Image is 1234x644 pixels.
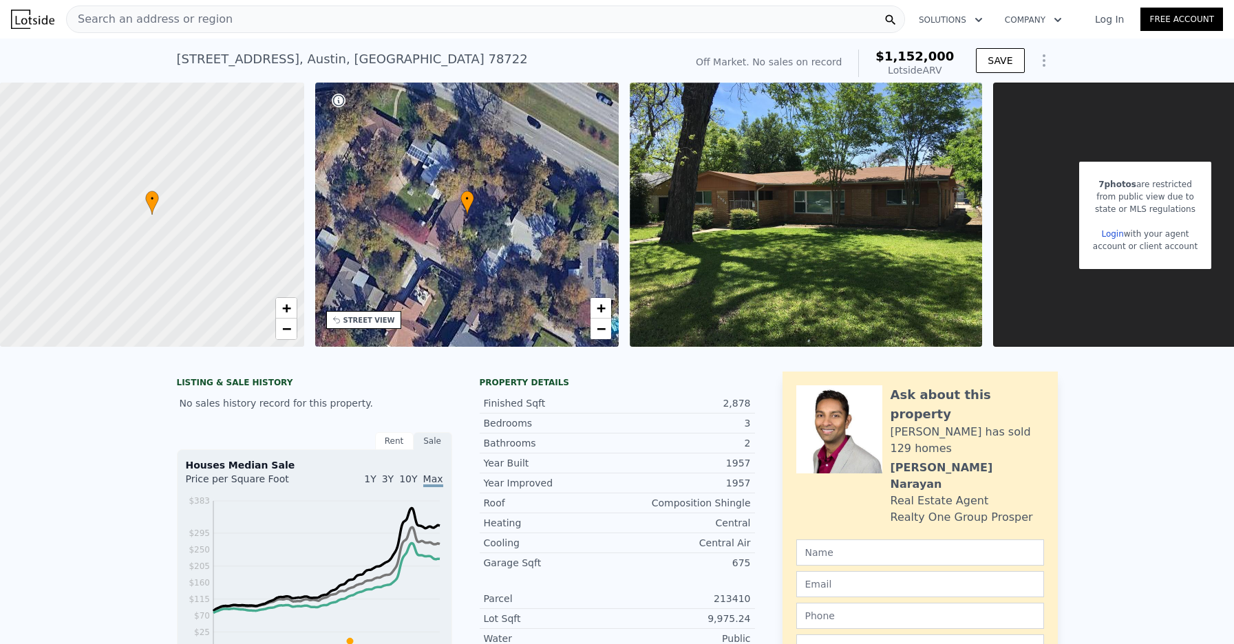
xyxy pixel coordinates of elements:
[796,539,1044,566] input: Name
[484,536,617,550] div: Cooling
[177,377,452,391] div: LISTING & SALE HISTORY
[177,50,528,69] div: [STREET_ADDRESS] , Austin , [GEOGRAPHIC_DATA] 78722
[11,10,54,29] img: Lotside
[1030,47,1058,74] button: Show Options
[591,298,611,319] a: Zoom in
[1098,180,1136,189] span: 7 photos
[194,611,210,621] tspan: $70
[796,571,1044,597] input: Email
[891,509,1033,526] div: Realty One Group Prosper
[480,377,755,388] div: Property details
[891,493,989,509] div: Real Estate Agent
[281,320,290,337] span: −
[189,594,210,604] tspan: $115
[484,456,617,470] div: Year Built
[891,385,1044,424] div: Ask about this property
[617,416,751,430] div: 3
[617,476,751,490] div: 1957
[1093,240,1198,253] div: account or client account
[994,8,1073,32] button: Company
[423,473,443,487] span: Max
[484,396,617,410] div: Finished Sqft
[617,592,751,605] div: 213410
[186,458,443,472] div: Houses Median Sale
[145,193,159,205] span: •
[1124,229,1189,239] span: with your agent
[382,473,394,484] span: 3Y
[484,612,617,625] div: Lot Sqft
[177,391,452,416] div: No sales history record for this property.
[617,516,751,530] div: Central
[145,191,159,215] div: •
[276,319,297,339] a: Zoom out
[189,578,210,588] tspan: $160
[364,473,376,484] span: 1Y
[630,83,982,347] img: Sale: null Parcel: 101721577
[617,396,751,410] div: 2,878
[189,545,210,555] tspan: $250
[276,298,297,319] a: Zoom in
[281,299,290,316] span: +
[891,460,1044,493] div: [PERSON_NAME] Narayan
[1093,203,1198,215] div: state or MLS regulations
[460,191,474,215] div: •
[460,193,474,205] span: •
[1093,191,1198,203] div: from public view due to
[67,11,233,28] span: Search an address or region
[414,432,452,450] div: Sale
[908,8,994,32] button: Solutions
[484,496,617,510] div: Roof
[484,436,617,450] div: Bathrooms
[1101,229,1123,239] a: Login
[891,424,1044,457] div: [PERSON_NAME] has sold 129 homes
[617,456,751,470] div: 1957
[796,603,1044,629] input: Phone
[484,416,617,430] div: Bedrooms
[591,319,611,339] a: Zoom out
[1078,12,1140,26] a: Log In
[875,63,954,77] div: Lotside ARV
[617,436,751,450] div: 2
[597,299,606,316] span: +
[696,55,842,69] div: Off Market. No sales on record
[186,472,315,494] div: Price per Square Foot
[189,561,210,571] tspan: $205
[484,592,617,605] div: Parcel
[343,315,395,325] div: STREET VIEW
[399,473,417,484] span: 10Y
[976,48,1024,73] button: SAVE
[189,528,210,538] tspan: $295
[484,556,617,570] div: Garage Sqft
[617,536,751,550] div: Central Air
[617,612,751,625] div: 9,975.24
[484,516,617,530] div: Heating
[194,627,210,637] tspan: $25
[189,496,210,506] tspan: $383
[1093,178,1198,191] div: are restricted
[375,432,414,450] div: Rent
[617,556,751,570] div: 675
[1140,8,1223,31] a: Free Account
[617,496,751,510] div: Composition Shingle
[597,320,606,337] span: −
[484,476,617,490] div: Year Improved
[875,49,954,63] span: $1,152,000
